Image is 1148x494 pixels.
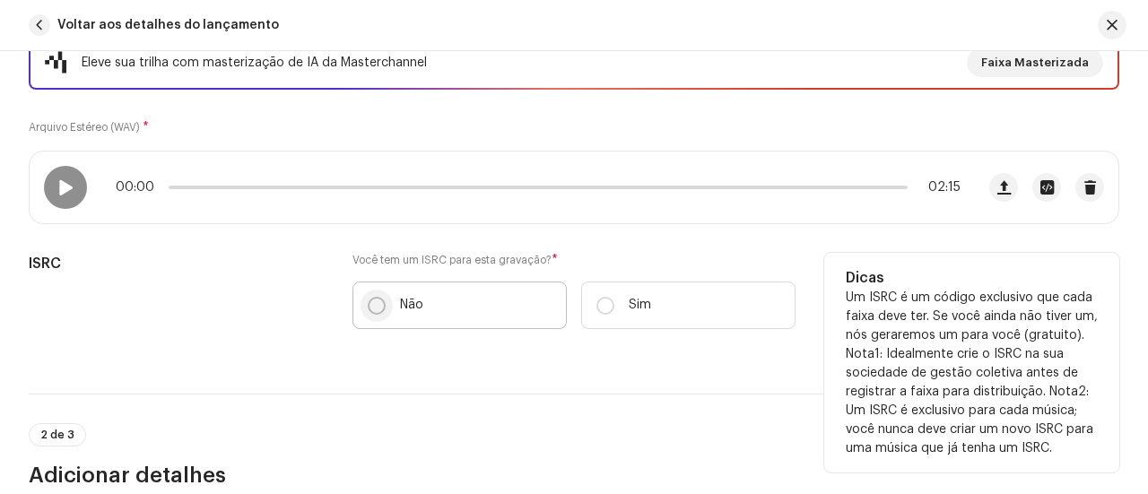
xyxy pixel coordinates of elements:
h5: ISRC [29,253,324,274]
h3: Adicionar detalhes [29,461,1119,490]
button: Faixa Masterizada [967,48,1103,77]
h5: Dicas [846,267,1098,289]
p: Um ISRC é um código exclusivo que cada faixa deve ter. Se você ainda não tiver um, nós geraremos ... [846,289,1098,458]
label: Você tem um ISRC para esta gravação? [352,253,796,267]
span: 02:15 [915,180,961,195]
div: Eleve sua trilha com masterização de IA da Masterchannel [82,52,427,74]
p: Não [400,296,423,315]
span: Faixa Masterizada [981,45,1089,81]
p: Sim [629,296,651,315]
